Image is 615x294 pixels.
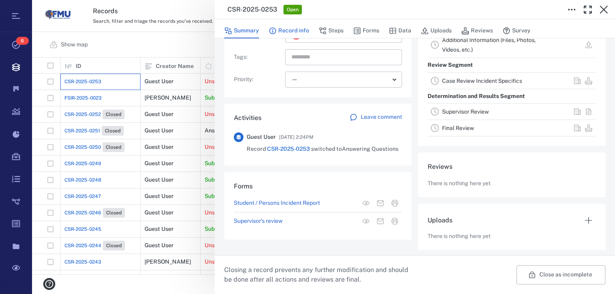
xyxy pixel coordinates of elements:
[269,23,309,38] button: Record info
[234,76,282,84] p: Priority :
[285,6,300,13] span: Open
[461,23,493,38] button: Reviews
[234,199,320,207] a: Student / Persons Incident Report
[353,23,379,38] button: Forms
[388,214,402,228] button: Print form
[342,146,398,152] span: Answering Questions
[418,204,605,256] div: UploadsThere is nothing here yet
[428,232,490,240] p: There is nothing here yet
[389,23,411,38] button: Data
[442,125,474,131] a: Final Review
[517,265,605,284] button: Close as incomplete
[428,216,452,225] h6: Uploads
[359,214,373,228] button: View form in the step
[373,214,388,228] button: Mail form
[361,113,402,121] p: Leave comment
[234,182,402,191] h6: Forms
[224,104,412,172] div: ActivitiesLeave commentGuest User[DATE] 2:24PMRecord CSR-2025-0253 switched toAnswering Questions
[418,152,605,204] div: ReviewsThere is nothing here yet
[247,133,276,141] span: Guest User
[224,23,259,38] button: Summary
[388,196,402,210] button: Print form
[421,23,452,38] button: Uploads
[18,6,34,13] span: Help
[564,2,580,18] button: Toggle to Edit Boxes
[224,172,412,246] div: FormsStudent / Persons Incident ReportView form in the stepMail formPrint formSupervisor's review...
[291,75,389,84] div: —
[442,108,489,115] a: Supervisor Review
[319,23,344,38] button: Steps
[279,132,314,142] span: [DATE] 2:24PM
[234,53,282,61] p: Tags :
[234,217,283,225] a: Supervisor's review
[502,23,531,38] button: Survey
[16,37,29,45] span: 6
[442,78,522,84] a: Case Review Incident Specifics
[428,58,473,72] p: Review Segment
[234,113,261,123] h6: Activities
[359,196,373,210] button: View form in the step
[224,265,415,284] p: Closing a record prevents any further modification and should be done after all actions and revie...
[267,146,310,152] a: CSR-2025-0253
[373,196,388,210] button: Mail form
[428,162,596,172] h6: Reviews
[580,2,596,18] button: Toggle Fullscreen
[227,5,277,14] h3: CSR-2025-0253
[350,113,402,123] a: Leave comment
[428,89,525,104] p: Determination and Results Segment
[596,2,612,18] button: Close
[428,180,490,188] p: There is nothing here yet
[247,145,398,153] span: Record switched to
